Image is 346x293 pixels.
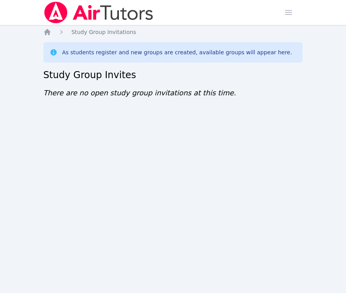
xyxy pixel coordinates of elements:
div: As students register and new groups are created, available groups will appear here. [62,48,292,56]
nav: Breadcrumb [43,28,303,36]
span: Study Group Invitations [72,29,136,35]
span: There are no open study group invitations at this time. [43,89,236,97]
a: Study Group Invitations [72,28,136,36]
h2: Study Group Invites [43,69,303,81]
img: Air Tutors [43,2,154,23]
